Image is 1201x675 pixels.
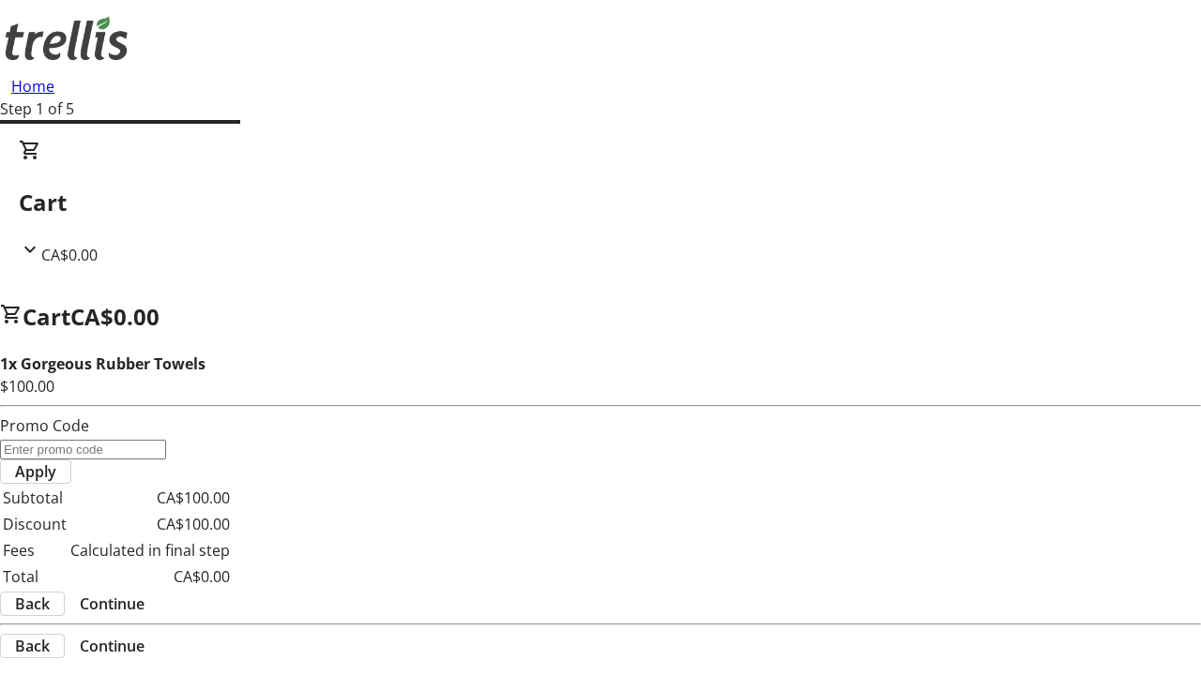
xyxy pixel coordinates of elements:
span: Back [15,592,50,615]
td: Fees [2,538,68,562]
td: Subtotal [2,486,68,510]
span: Continue [80,635,144,657]
td: CA$100.00 [69,486,231,510]
span: Continue [80,592,144,615]
h2: Cart [19,186,1182,219]
td: Calculated in final step [69,538,231,562]
td: Total [2,564,68,589]
td: Discount [2,512,68,536]
span: Apply [15,460,56,483]
td: CA$100.00 [69,512,231,536]
button: Continue [65,592,160,615]
button: Continue [65,635,160,657]
span: CA$0.00 [70,301,160,332]
span: Cart [23,301,70,332]
td: CA$0.00 [69,564,231,589]
div: CartCA$0.00 [19,139,1182,266]
span: CA$0.00 [41,245,98,265]
span: Back [15,635,50,657]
